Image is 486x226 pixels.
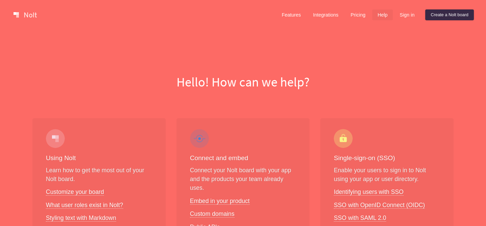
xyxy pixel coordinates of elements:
a: Pricing [345,9,371,20]
a: Custom domains [190,210,235,218]
h3: Using Nolt [46,153,152,163]
a: Create a Nolt board [425,9,474,20]
p: Enable your users to sign in to Nolt using your app or user directory. [334,166,440,184]
a: SSO with OpenID Connect (OIDC) [334,202,425,209]
a: Help [372,9,393,20]
a: SSO with SAML 2.0 [334,215,386,222]
a: What user roles exist in Nolt? [46,202,123,209]
a: Embed in your product [190,198,250,205]
a: Features [276,9,306,20]
p: Connect your Nolt board with your app and the products your team already uses. [190,166,296,193]
h3: Single-sign-on (SSO) [334,153,440,163]
a: Identifying users with SSO [334,189,403,196]
a: Styling text with Markdown [46,215,116,222]
p: Learn how to get the most out of your Nolt board. [46,166,152,184]
a: Sign in [394,9,420,20]
h3: Connect and embed [190,153,296,163]
a: Customize your board [46,189,104,196]
h1: Hello! How can we help? [5,73,481,91]
a: Integrations [307,9,344,20]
